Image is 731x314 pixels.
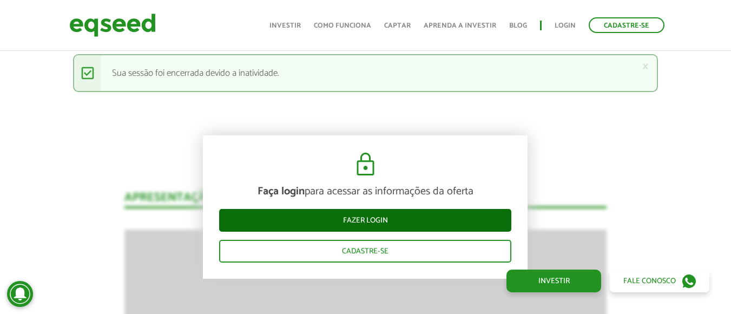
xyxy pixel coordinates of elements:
a: Fazer login [219,209,511,232]
a: Blog [509,22,527,29]
div: Sua sessão foi encerrada devido a inatividade. [73,54,658,92]
a: Aprenda a investir [424,22,496,29]
a: Investir [506,270,601,292]
a: Cadastre-se [219,240,511,263]
strong: Faça login [258,182,305,200]
img: cadeado.svg [352,152,379,178]
a: Como funciona [314,22,371,29]
a: Captar [384,22,411,29]
a: × [642,61,649,72]
img: EqSeed [69,11,156,40]
a: Investir [269,22,301,29]
a: Fale conosco [610,270,709,292]
a: Cadastre-se [589,17,664,33]
p: para acessar as informações da oferta [219,185,511,198]
a: Login [555,22,576,29]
